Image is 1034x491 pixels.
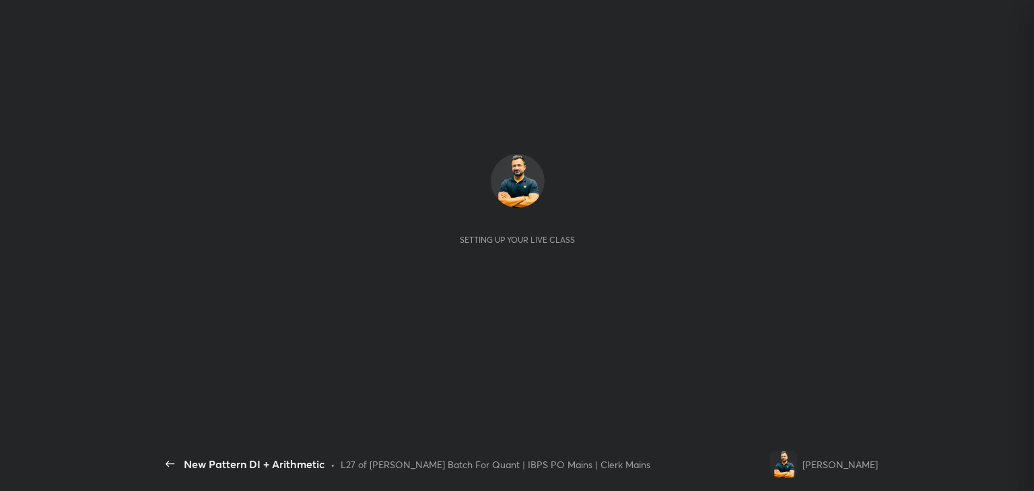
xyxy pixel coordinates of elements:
img: d84243986e354267bcc07dcb7018cb26.file [770,451,797,478]
img: d84243986e354267bcc07dcb7018cb26.file [491,154,545,208]
div: • [331,457,335,471]
div: New Pattern DI + Arithmetic [184,456,325,472]
div: L27 of [PERSON_NAME] Batch For Quant | IBPS PO Mains | Clerk Mains [341,457,650,471]
div: Setting up your live class [460,235,575,245]
div: [PERSON_NAME] [802,457,878,471]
